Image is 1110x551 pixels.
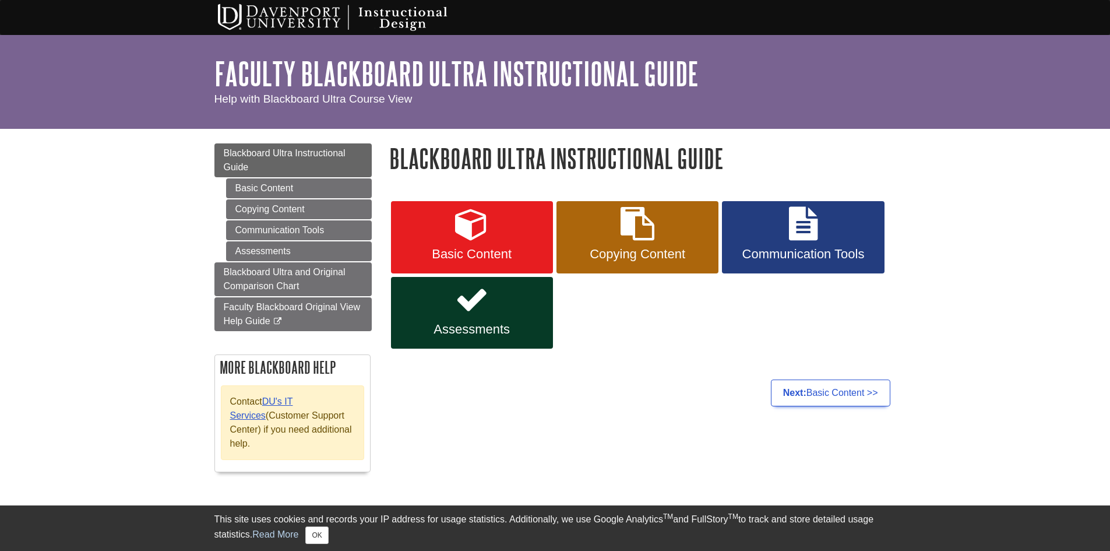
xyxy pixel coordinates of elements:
[722,201,884,273] a: Communication Tools
[221,385,364,460] div: Contact (Customer Support Center) if you need additional help.
[209,3,488,32] img: Davenport University Instructional Design
[389,143,896,173] h1: Blackboard Ultra Instructional Guide
[556,201,718,273] a: Copying Content
[565,247,710,262] span: Copying Content
[252,529,298,539] a: Read More
[214,55,699,92] a: Faculty Blackboard Ultra Instructional Guide
[273,318,283,325] i: This link opens in a new window
[226,199,372,219] a: Copying Content
[214,143,372,177] a: Blackboard Ultra Instructional Guide
[214,262,372,296] a: Blackboard Ultra and Original Comparison Chart
[215,355,370,380] h2: More Blackboard Help
[663,513,673,521] sup: TM
[226,178,372,198] a: Basic Content
[230,396,293,420] a: DU's IT Services
[214,297,372,331] a: Faculty Blackboard Original View Help Guide
[391,277,553,349] a: Assessments
[214,143,372,484] div: Guide Page Menu
[391,201,553,273] a: Basic Content
[400,247,544,262] span: Basic Content
[731,247,875,262] span: Communication Tools
[224,148,346,172] span: Blackboard Ultra Instructional Guide
[224,302,360,326] span: Faculty Blackboard Original View Help Guide
[226,220,372,240] a: Communication Tools
[214,93,413,105] span: Help with Blackboard Ultra Course View
[224,267,346,291] span: Blackboard Ultra and Original Comparison Chart
[728,513,738,521] sup: TM
[400,322,544,337] span: Assessments
[214,513,896,544] div: This site uses cookies and records your IP address for usage statistics. Additionally, we use Goo...
[305,527,328,544] button: Close
[226,241,372,261] a: Assessments
[783,388,806,398] strong: Next:
[771,380,890,406] a: Next:Basic Content >>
